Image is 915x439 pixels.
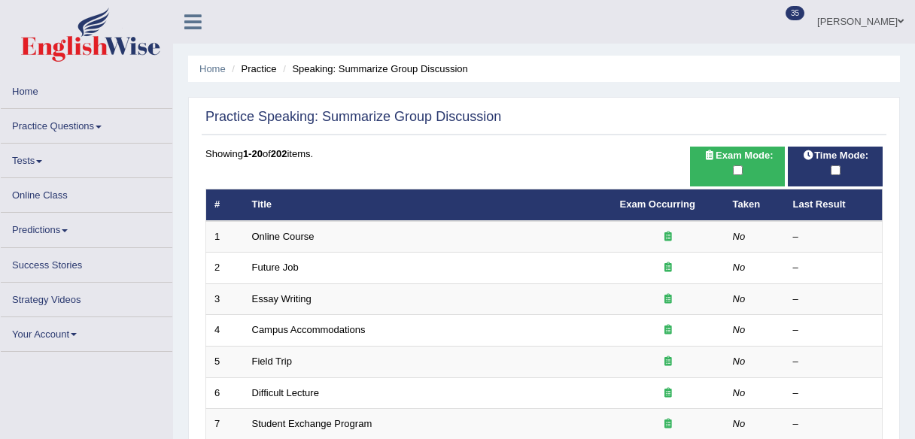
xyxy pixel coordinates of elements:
a: Student Exchange Program [252,418,372,429]
div: – [793,230,874,244]
em: No [733,293,746,304]
div: – [793,355,874,369]
a: Home [1,74,172,104]
a: Exam Occurring [620,198,695,210]
span: Time Mode: [796,147,874,163]
div: – [793,261,874,275]
div: Show exams occurring in exams [690,147,785,186]
th: Last Result [785,189,883,221]
div: Exam occurring question [620,292,716,307]
td: 1 [206,221,244,253]
a: Online Course [252,231,315,242]
a: Tests [1,144,172,173]
a: Campus Accommodations [252,324,366,335]
td: 5 [206,346,244,377]
a: Strategy Videos [1,283,172,312]
div: Exam occurring question [620,261,716,275]
a: Field Trip [252,356,292,367]
div: Exam occurring question [620,355,716,369]
div: Exam occurring question [620,323,716,338]
div: – [793,417,874,431]
td: 6 [206,377,244,409]
a: Online Class [1,178,172,207]
a: Home [199,63,226,74]
em: No [733,262,746,273]
div: Exam occurring question [620,230,716,244]
div: Exam occurring question [620,417,716,431]
th: Title [244,189,612,221]
b: 202 [271,148,287,159]
em: No [733,324,746,335]
div: Showing of items. [205,147,883,161]
div: Exam occurring question [620,386,716,401]
span: 35 [786,6,804,20]
td: 4 [206,315,244,347]
a: Predictions [1,213,172,242]
a: Essay Writing [252,293,312,304]
a: Future Job [252,262,299,273]
em: No [733,418,746,429]
a: Success Stories [1,248,172,277]
td: 3 [206,283,244,315]
li: Practice [228,62,276,76]
span: Exam Mode: [698,147,779,163]
h2: Practice Speaking: Summarize Group Discussion [205,110,501,125]
div: – [793,323,874,338]
th: Taken [725,189,785,221]
b: 1-20 [243,148,263,159]
a: Your Account [1,317,172,347]
em: No [733,387,746,398]
td: 2 [206,253,244,284]
a: Difficult Lecture [252,387,319,398]
li: Speaking: Summarize Group Discussion [279,62,468,76]
a: Practice Questions [1,109,172,138]
div: – [793,292,874,307]
em: No [733,356,746,367]
em: No [733,231,746,242]
th: # [206,189,244,221]
div: – [793,386,874,401]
